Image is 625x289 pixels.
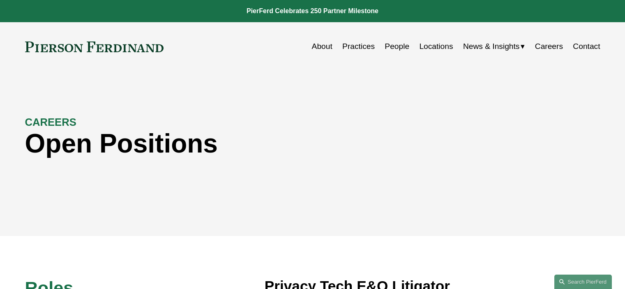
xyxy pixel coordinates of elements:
a: Search this site [554,275,612,289]
span: News & Insights [463,39,520,54]
a: folder dropdown [463,39,525,54]
a: Locations [419,39,453,54]
a: Contact [573,39,600,54]
h1: Open Positions [25,129,457,159]
a: People [385,39,409,54]
a: Practices [342,39,375,54]
a: About [312,39,332,54]
a: Careers [535,39,563,54]
strong: CAREERS [25,116,76,128]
